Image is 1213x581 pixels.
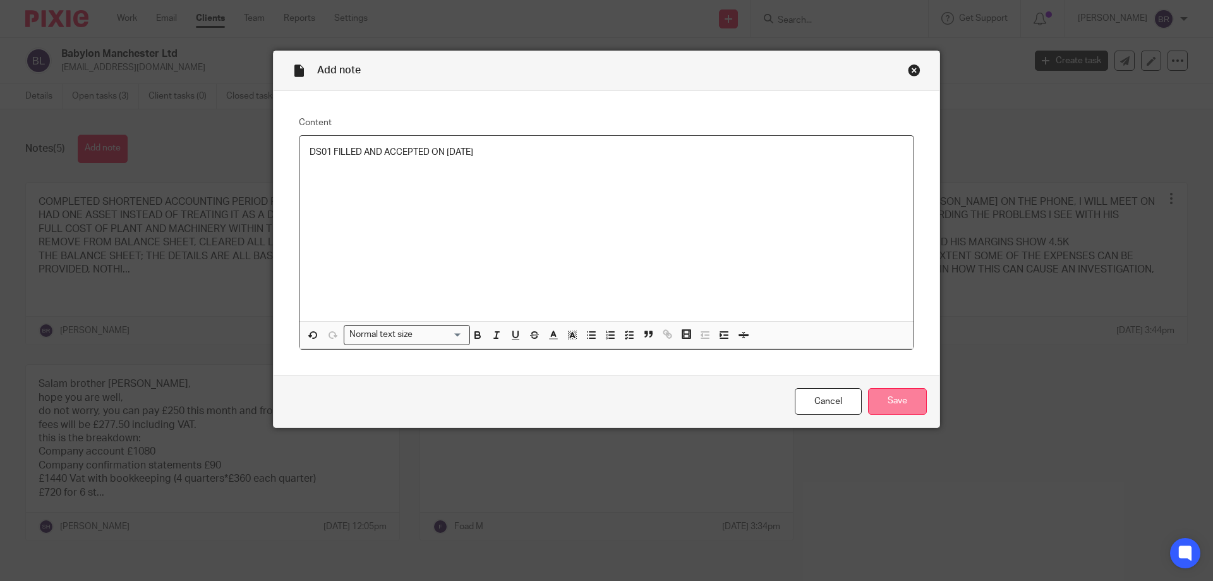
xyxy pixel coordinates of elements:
[310,146,903,159] p: DS01 FILLED AND ACCEPTED ON [DATE]
[299,116,914,129] label: Content
[868,388,927,415] input: Save
[795,388,862,415] a: Cancel
[908,64,920,76] div: Close this dialog window
[417,328,462,341] input: Search for option
[344,325,470,345] div: Search for option
[347,328,416,341] span: Normal text size
[317,65,361,75] span: Add note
